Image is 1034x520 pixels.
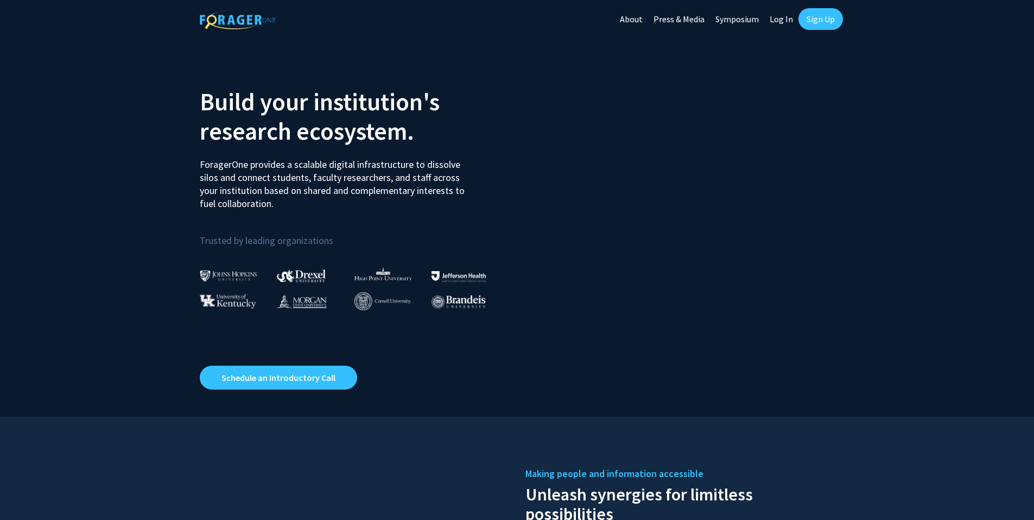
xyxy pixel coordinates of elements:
p: ForagerOne provides a scalable digital infrastructure to dissolve silos and connect students, fac... [200,150,472,210]
a: Opens in a new tab [200,366,357,390]
img: University of Kentucky [200,294,256,309]
img: Cornell University [354,292,411,310]
img: Johns Hopkins University [200,270,257,281]
img: Drexel University [277,270,326,282]
a: Sign Up [798,8,843,30]
img: High Point University [354,267,412,280]
img: ForagerOne Logo [200,10,276,29]
p: Trusted by leading organizations [200,219,509,249]
img: Thomas Jefferson University [432,271,486,281]
h5: Making people and information accessible [525,466,835,482]
h2: Build your institution's research ecosystem. [200,87,509,146]
img: Morgan State University [277,294,327,308]
img: Brandeis University [432,295,486,309]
